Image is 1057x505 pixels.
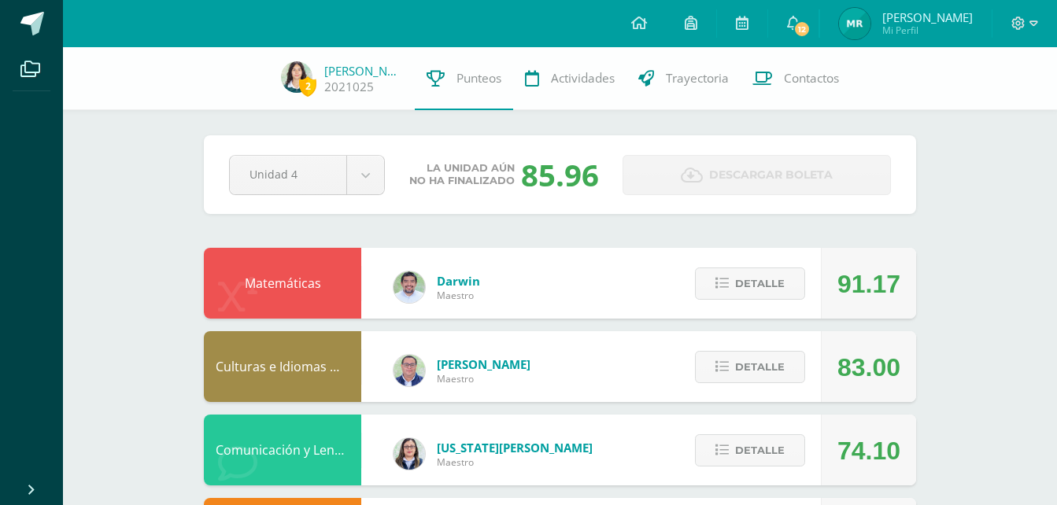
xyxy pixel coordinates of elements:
[230,156,384,194] a: Unidad 4
[626,47,741,110] a: Trayectoria
[324,79,374,95] a: 2021025
[204,331,361,402] div: Culturas e Idiomas Mayas, Garífuna o Xinka
[299,76,316,96] span: 2
[882,9,973,25] span: [PERSON_NAME]
[695,351,805,383] button: Detalle
[709,156,833,194] span: Descargar boleta
[437,440,593,455] span: [US_STATE][PERSON_NAME]
[521,154,599,195] div: 85.96
[793,20,811,38] span: 12
[882,24,973,37] span: Mi Perfil
[784,70,839,87] span: Contactos
[666,70,729,87] span: Trayectoria
[695,434,805,466] button: Detalle
[551,70,615,87] span: Actividades
[415,47,513,110] a: Punteos
[394,271,425,303] img: 83380f786c66685c773124a614adf1e1.png
[837,415,900,486] div: 74.10
[409,162,515,187] span: La unidad aún no ha finalizado
[837,249,900,319] div: 91.17
[735,269,785,298] span: Detalle
[204,248,361,319] div: Matemáticas
[735,352,785,382] span: Detalle
[437,455,593,469] span: Maestro
[204,415,361,485] div: Comunicación y Lenguaje, Idioma Extranjero: Inglés
[513,47,626,110] a: Actividades
[437,356,530,372] span: [PERSON_NAME]
[249,156,327,193] span: Unidad 4
[394,355,425,386] img: c1c1b07ef08c5b34f56a5eb7b3c08b85.png
[695,267,805,300] button: Detalle
[437,372,530,385] span: Maestro
[456,70,501,87] span: Punteos
[394,438,425,470] img: 1236d6cb50aae1d88f44d681ddc5842d.png
[839,8,870,39] img: 7f21f8a7948675de2302d89c6a7973df.png
[735,436,785,465] span: Detalle
[281,61,312,93] img: ddc408e8a8bbebdd8514dd80dfa1b19b.png
[741,47,851,110] a: Contactos
[324,63,403,79] a: [PERSON_NAME]
[837,332,900,403] div: 83.00
[437,273,480,289] span: Darwin
[437,289,480,302] span: Maestro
